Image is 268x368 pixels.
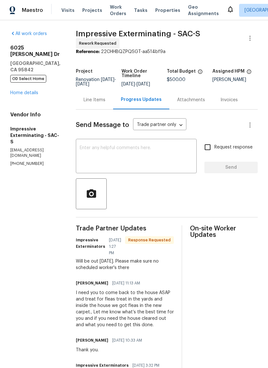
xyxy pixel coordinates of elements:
[220,97,238,103] div: Invoices
[76,77,116,86] span: Renovation
[109,237,121,256] span: [DATE] 1:27 PM
[76,347,146,353] div: Thank you.
[155,7,180,13] span: Properties
[76,290,174,328] div: I need you to come back to the house ASAP and treat for fleas treat in the yards and inside the h...
[10,161,60,166] p: [PHONE_NUMBER]
[76,69,93,74] h5: Project
[10,45,60,58] h2: 6025 [PERSON_NAME] Dr
[133,120,186,130] div: Trade partner only
[167,69,196,74] h5: Total Budget
[76,49,100,54] b: Reference:
[112,280,140,286] span: [DATE] 11:13 AM
[177,97,205,103] div: Attachments
[126,237,173,243] span: Response Requested
[84,97,105,103] div: Line Items
[10,91,38,95] a: Home details
[76,237,105,250] h6: Impressive Exterminators
[10,112,60,118] h4: Vendor Info
[137,82,150,86] span: [DATE]
[214,144,253,151] span: Request response
[167,77,185,82] span: $500.00
[10,126,60,145] h5: Impressive Exterminating - SAC-S
[76,82,89,86] span: [DATE]
[188,4,219,17] span: Geo Assignments
[10,75,46,83] span: OD Select Home
[61,7,75,13] span: Visits
[76,49,258,55] div: 22CHHBQZPQSGT-aa514bf9a
[22,7,43,13] span: Maestro
[212,77,258,82] div: [PERSON_NAME]
[110,4,126,17] span: Work Orders
[79,40,119,47] span: Rework Requested
[10,148,60,158] p: [EMAIL_ADDRESS][DOMAIN_NAME]
[134,8,147,13] span: Tasks
[76,337,108,344] h6: [PERSON_NAME]
[112,337,142,344] span: [DATE] 10:33 AM
[121,82,135,86] span: [DATE]
[76,280,108,286] h6: [PERSON_NAME]
[198,69,203,77] span: The total cost of line items that have been proposed by Opendoor. This sum includes line items th...
[246,69,252,77] span: The hpm assigned to this work order.
[76,30,200,38] span: Impressive Exterminating - SAC-S
[76,77,116,86] span: -
[76,225,174,232] span: Trade Partner Updates
[190,225,258,238] span: On-site Worker Updates
[10,60,60,73] h5: [GEOGRAPHIC_DATA], CA 95842
[212,69,245,74] h5: Assigned HPM
[121,69,167,78] h5: Work Order Timeline
[82,7,102,13] span: Projects
[76,258,174,271] div: Will be out [DATE]. Please make sure no scheduled worker's there
[76,122,129,128] span: Send Message to
[10,31,47,36] a: All work orders
[121,82,150,86] span: -
[101,77,114,82] span: [DATE]
[121,96,162,103] div: Progress Updates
